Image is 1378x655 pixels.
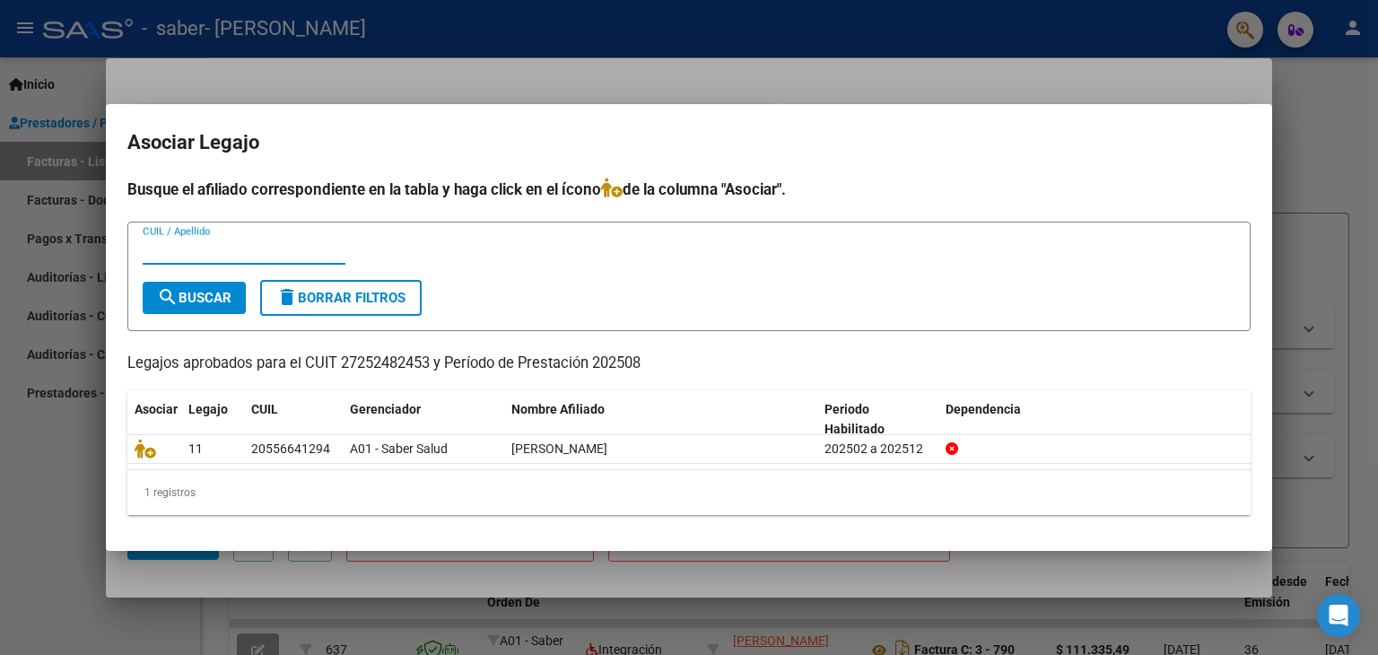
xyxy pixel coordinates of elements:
span: Borrar Filtros [276,290,406,306]
span: 11 [188,441,203,456]
span: DIAZ FACUNDO EMANUEL [511,441,607,456]
datatable-header-cell: Asociar [127,390,181,450]
span: A01 - Saber Salud [350,441,448,456]
div: 1 registros [127,470,1251,515]
span: CUIL [251,402,278,416]
span: Gerenciador [350,402,421,416]
datatable-header-cell: Periodo Habilitado [817,390,938,450]
h2: Asociar Legajo [127,126,1251,160]
div: Open Intercom Messenger [1317,594,1360,637]
datatable-header-cell: Nombre Afiliado [504,390,817,450]
div: 202502 a 202512 [824,439,931,459]
datatable-header-cell: CUIL [244,390,343,450]
h4: Busque el afiliado correspondiente en la tabla y haga click en el ícono de la columna "Asociar". [127,178,1251,201]
mat-icon: search [157,286,179,308]
datatable-header-cell: Dependencia [938,390,1252,450]
datatable-header-cell: Gerenciador [343,390,504,450]
span: Periodo Habilitado [824,402,885,437]
div: 20556641294 [251,439,330,459]
span: Nombre Afiliado [511,402,605,416]
span: Dependencia [946,402,1021,416]
p: Legajos aprobados para el CUIT 27252482453 y Período de Prestación 202508 [127,353,1251,375]
span: Buscar [157,290,231,306]
span: Asociar [135,402,178,416]
datatable-header-cell: Legajo [181,390,244,450]
mat-icon: delete [276,286,298,308]
button: Borrar Filtros [260,280,422,316]
span: Legajo [188,402,228,416]
button: Buscar [143,282,246,314]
